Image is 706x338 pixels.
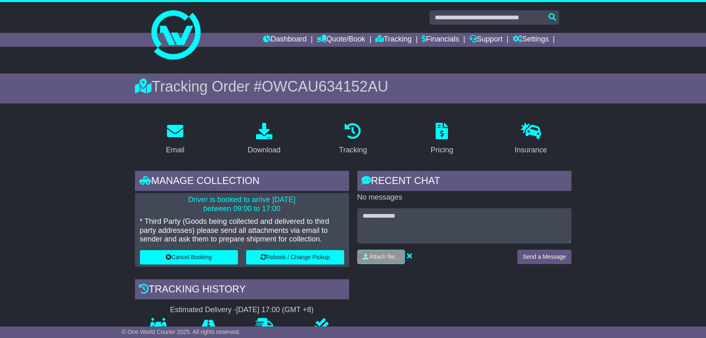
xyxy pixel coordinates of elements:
p: No messages [357,193,571,202]
p: Driver is booked to arrive [DATE] between 09:00 to 17:00 [140,195,344,213]
a: Download [242,120,286,159]
a: Support [469,33,503,47]
div: Tracking history [135,279,349,301]
a: Insurance [510,120,553,159]
button: Rebook / Change Pickup [246,250,344,264]
span: © One World Courier 2025. All rights reserved. [122,329,240,335]
div: Manage collection [135,171,349,193]
div: Tracking [339,145,367,156]
a: Email [160,120,190,159]
div: Pricing [431,145,453,156]
a: Settings [513,33,549,47]
div: Download [248,145,281,156]
a: Pricing [425,120,459,159]
span: OWCAU634152AU [262,78,388,95]
button: Cancel Booking [140,250,238,264]
a: Financials [422,33,459,47]
div: [DATE] 17:00 (GMT +8) [236,306,314,315]
div: Insurance [515,145,547,156]
a: Tracking [375,33,411,47]
button: Send a Message [517,250,571,264]
div: Tracking Order # [135,78,571,95]
a: Quote/Book [317,33,365,47]
a: Dashboard [263,33,307,47]
a: Tracking [334,120,372,159]
p: * Third Party (Goods being collected and delivered to third party addresses) please send all atta... [140,217,344,244]
div: Estimated Delivery - [135,306,349,315]
div: Email [166,145,184,156]
div: RECENT CHAT [357,171,571,193]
